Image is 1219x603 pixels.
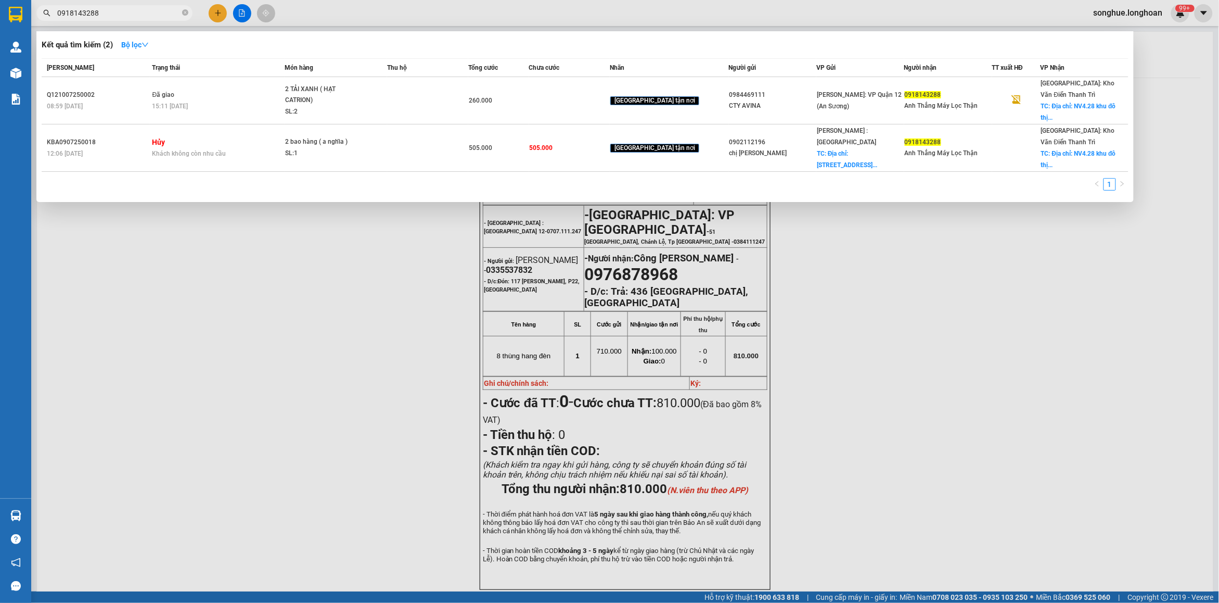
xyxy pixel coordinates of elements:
div: 2 TẢI XANH ( HẠT CATRION) [285,84,363,106]
span: Người gửi [729,64,756,71]
span: 0918143288 [905,139,941,146]
div: Q121007250002 [47,90,149,100]
span: Khách không còn nhu cầu [152,150,226,157]
span: 12:06 [DATE] [47,150,83,157]
strong: Hủy [152,138,165,146]
span: Chưa cước [529,64,560,71]
span: notification [11,558,21,568]
span: Thu hộ [387,64,407,71]
span: [GEOGRAPHIC_DATA]: Kho Văn Điển Thanh Trì [1041,80,1115,98]
span: close-circle [182,9,188,16]
span: close-circle [182,8,188,18]
span: 260.000 [469,97,492,104]
span: TC: Địa chỉ: [STREET_ADDRESS]... [817,150,877,169]
span: [GEOGRAPHIC_DATA]: Kho Văn Điển Thanh Trì [1041,127,1115,146]
span: TT xuất HĐ [992,64,1023,71]
span: Trạng thái [152,64,181,71]
span: [PERSON_NAME] [47,64,94,71]
span: VP Gửi [816,64,836,71]
li: Next Page [1116,178,1128,191]
span: search [43,9,50,17]
span: TC: Địa chỉ: NV4.28 khu đô thị... [1041,103,1116,121]
span: message [11,581,21,591]
div: KBA0907250018 [47,137,149,148]
span: [PERSON_NAME] : [GEOGRAPHIC_DATA] [817,127,876,146]
span: right [1119,181,1125,187]
span: 0918143288 [905,91,941,98]
div: 2 bao hàng ( a nghĩa ) [285,136,363,148]
span: down [142,41,149,48]
span: Tổng cước [468,64,498,71]
span: question-circle [11,534,21,544]
button: Bộ lọcdown [113,36,157,53]
div: SL: 2 [285,106,363,118]
img: warehouse-icon [10,68,21,79]
span: 15:11 [DATE] [152,103,188,110]
h3: Kết quả tìm kiếm ( 2 ) [42,40,113,51]
span: 08:59 [DATE] [47,103,83,110]
div: 0902112196 [729,137,816,148]
span: [PERSON_NAME]: VP Quận 12 (An Sương) [817,91,902,110]
input: Tìm tên, số ĐT hoặc mã đơn [57,7,180,19]
div: chị [PERSON_NAME] [729,148,816,159]
div: 0984469111 [729,90,816,100]
a: 1 [1104,179,1115,190]
span: Người nhận [904,64,937,71]
span: [GEOGRAPHIC_DATA] tận nơi [610,144,699,153]
div: Anh Thắng Máy Lọc Thận [905,100,992,111]
span: left [1094,181,1100,187]
span: Nhãn [610,64,624,71]
div: SL: 1 [285,148,363,159]
span: [GEOGRAPHIC_DATA] tận nơi [610,96,699,106]
div: CTY AVINA [729,100,816,111]
button: left [1091,178,1103,191]
span: 505.000 [530,144,553,152]
strong: Bộ lọc [121,41,149,49]
img: warehouse-icon [10,510,21,521]
img: warehouse-icon [10,42,21,53]
div: Anh Thắng Máy Lọc Thận [905,148,992,159]
span: TC: Địa chỉ: NV4.28 khu đô thị... [1041,150,1116,169]
span: 505.000 [469,144,492,152]
button: right [1116,178,1128,191]
img: logo-vxr [9,7,22,22]
img: solution-icon [10,94,21,105]
span: Món hàng [285,64,313,71]
span: VP Nhận [1041,64,1065,71]
li: Previous Page [1091,178,1103,191]
span: Đã giao [152,91,175,98]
